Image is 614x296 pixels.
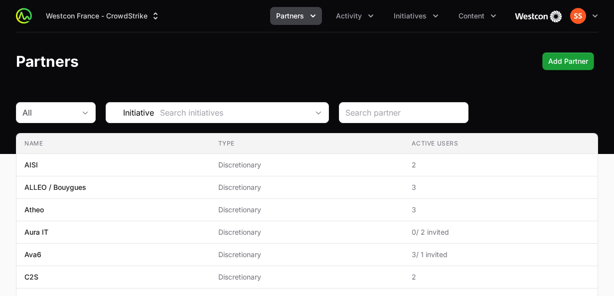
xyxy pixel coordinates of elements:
[24,250,41,260] p: Ava6
[218,250,396,260] span: Discretionary
[218,182,396,192] span: Discretionary
[40,7,166,25] button: Westcon France - CrowdStrike
[218,272,396,282] span: Discretionary
[453,7,502,25] div: Content menu
[412,250,590,260] span: 3 / 1 invited
[218,160,396,170] span: Discretionary
[270,7,322,25] div: Partners menu
[24,272,38,282] p: C2S
[24,160,38,170] p: AISI
[412,227,590,237] span: 0 / 2 invited
[570,8,586,24] img: Saruka Sothirasa
[453,7,502,25] button: Content
[106,107,154,119] span: Initiative
[16,134,210,154] th: Name
[388,7,445,25] div: Initiatives menu
[24,182,86,192] p: ALLEO / Bouygues
[412,205,590,215] span: 3
[154,103,308,123] input: Search initiatives
[412,272,590,282] span: 2
[394,11,427,21] span: Initiatives
[459,11,484,21] span: Content
[330,7,380,25] div: Activity menu
[210,134,404,154] th: Type
[218,205,396,215] span: Discretionary
[336,11,362,21] span: Activity
[40,7,166,25] div: Supplier switch menu
[276,11,304,21] span: Partners
[270,7,322,25] button: Partners
[24,227,48,237] p: Aura IT
[412,160,590,170] span: 2
[32,7,502,25] div: Main navigation
[412,182,590,192] span: 3
[330,7,380,25] button: Activity
[16,8,32,24] img: ActivitySource
[16,52,79,70] h1: Partners
[22,107,75,119] div: All
[404,134,598,154] th: Active Users
[548,55,588,67] span: Add Partner
[24,205,44,215] p: Atheo
[388,7,445,25] button: Initiatives
[218,227,396,237] span: Discretionary
[16,103,95,123] button: All
[345,107,462,119] input: Search partner
[542,52,594,70] div: Primary actions
[308,103,328,123] div: Open
[542,52,594,70] button: Add Partner
[514,6,562,26] img: Westcon France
